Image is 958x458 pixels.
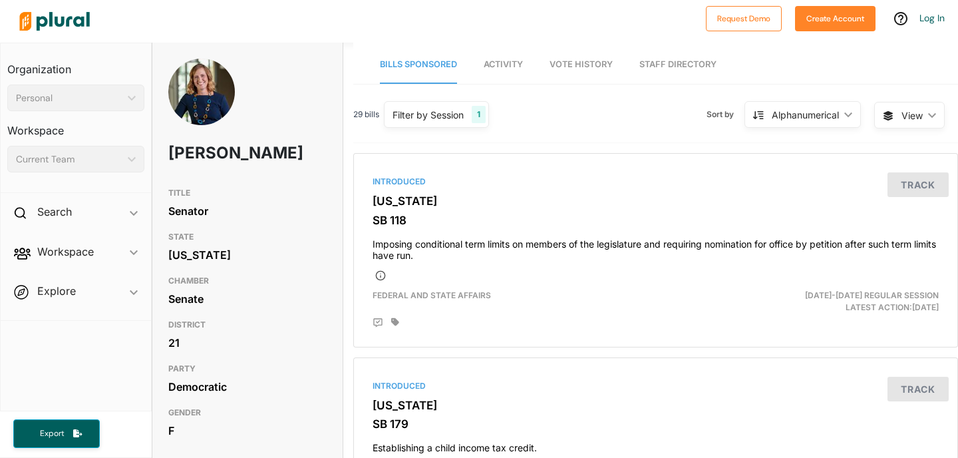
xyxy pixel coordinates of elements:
[373,436,939,454] h4: Establishing a child income tax credit.
[168,229,327,245] h3: STATE
[393,108,464,122] div: Filter by Session
[373,290,491,300] span: Federal and State Affairs
[168,245,327,265] div: [US_STATE]
[919,12,945,24] a: Log In
[805,290,939,300] span: [DATE]-[DATE] Regular Session
[887,377,949,401] button: Track
[16,152,122,166] div: Current Team
[168,289,327,309] div: Senate
[753,290,949,314] div: Latest Action: [DATE]
[353,109,379,120] span: 29 bills
[7,50,144,79] h3: Organization
[168,405,327,421] h3: GENDER
[373,176,939,188] div: Introduced
[168,333,327,353] div: 21
[380,46,457,84] a: Bills Sponsored
[13,419,100,448] button: Export
[373,417,939,431] h3: SB 179
[795,6,876,31] button: Create Account
[706,11,782,25] a: Request Demo
[168,185,327,201] h3: TITLE
[168,377,327,397] div: Democratic
[373,380,939,392] div: Introduced
[550,59,613,69] span: Vote History
[639,46,717,84] a: Staff Directory
[373,399,939,412] h3: [US_STATE]
[168,317,327,333] h3: DISTRICT
[887,172,949,197] button: Track
[16,91,122,105] div: Personal
[168,201,327,221] div: Senator
[373,232,939,262] h4: Imposing conditional term limits on members of the legislature and requiring nomination for offic...
[373,318,383,328] div: Add Position Statement
[484,46,523,84] a: Activity
[901,109,923,122] span: View
[373,194,939,208] h3: [US_STATE]
[795,11,876,25] a: Create Account
[168,133,263,173] h1: [PERSON_NAME]
[31,428,73,439] span: Export
[707,109,744,120] span: Sort by
[168,361,327,377] h3: PARTY
[373,214,939,227] h3: SB 118
[37,204,72,219] h2: Search
[472,106,486,123] div: 1
[484,59,523,69] span: Activity
[7,111,144,140] h3: Workspace
[380,59,457,69] span: Bills Sponsored
[391,318,399,327] div: Add tags
[550,46,613,84] a: Vote History
[772,108,839,122] div: Alphanumerical
[706,6,782,31] button: Request Demo
[168,59,235,156] img: Headshot of Dinah Sykes
[168,421,327,441] div: F
[168,273,327,289] h3: CHAMBER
